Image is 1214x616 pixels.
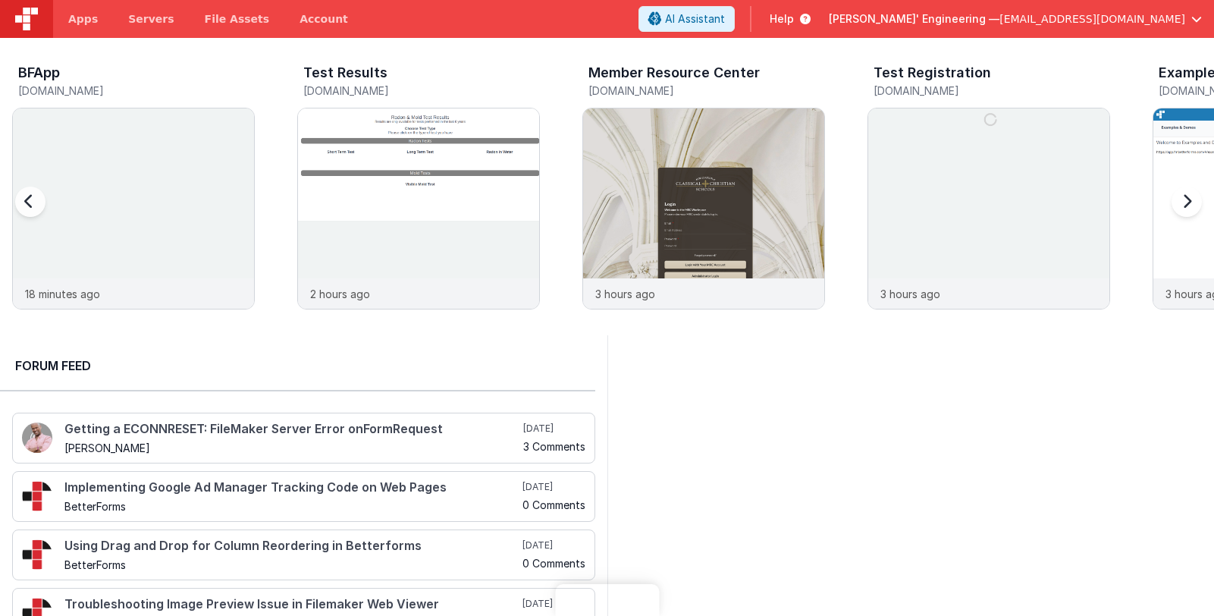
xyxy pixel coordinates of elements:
h3: Test Registration [874,65,991,80]
iframe: Marker.io feedback button [555,584,659,616]
span: [EMAIL_ADDRESS][DOMAIN_NAME] [999,11,1185,27]
h3: Test Results [303,65,387,80]
h5: 0 Comments [522,499,585,511]
h2: Forum Feed [15,357,580,375]
button: [PERSON_NAME]' Engineering — [EMAIL_ADDRESS][DOMAIN_NAME] [829,11,1202,27]
button: AI Assistant [638,6,735,32]
span: AI Assistant [665,11,725,27]
a: Implementing Google Ad Manager Tracking Code on Web Pages BetterForms [DATE] 0 Comments [12,471,595,522]
h5: 0 Comments [522,558,585,569]
p: 2 hours ago [310,286,370,302]
h3: Member Resource Center [588,65,760,80]
h4: Implementing Google Ad Manager Tracking Code on Web Pages [64,481,519,495]
h5: [DOMAIN_NAME] [874,85,1110,96]
span: Help [770,11,794,27]
h5: 3 Comments [523,441,585,452]
img: 295_2.png [22,481,52,511]
img: 411_2.png [22,423,52,453]
a: Using Drag and Drop for Column Reordering in Betterforms BetterForms [DATE] 0 Comments [12,530,595,580]
h5: BetterForms [64,559,519,570]
span: [PERSON_NAME]' Engineering — [829,11,999,27]
h5: [DOMAIN_NAME] [18,85,255,96]
h5: [DATE] [522,598,585,610]
h4: Getting a ECONNRESET: FileMaker Server Error onFormRequest [64,423,520,436]
h5: [DOMAIN_NAME] [303,85,540,96]
p: 3 hours ago [880,286,940,302]
h5: [DATE] [522,539,585,552]
h4: Using Drag and Drop for Column Reordering in Betterforms [64,539,519,553]
a: Getting a ECONNRESET: FileMaker Server Error onFormRequest [PERSON_NAME] [DATE] 3 Comments [12,413,595,464]
span: Servers [128,11,174,27]
h5: [DOMAIN_NAME] [588,85,825,96]
h3: BFApp [18,65,60,80]
h5: [DATE] [522,481,585,493]
span: File Assets [205,11,270,27]
h5: [PERSON_NAME] [64,442,520,454]
p: 3 hours ago [595,286,655,302]
img: 295_2.png [22,539,52,570]
h5: [DATE] [523,423,585,435]
h5: BetterForms [64,501,519,512]
h4: Troubleshooting Image Preview Issue in Filemaker Web Viewer [64,598,519,611]
span: Apps [68,11,98,27]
